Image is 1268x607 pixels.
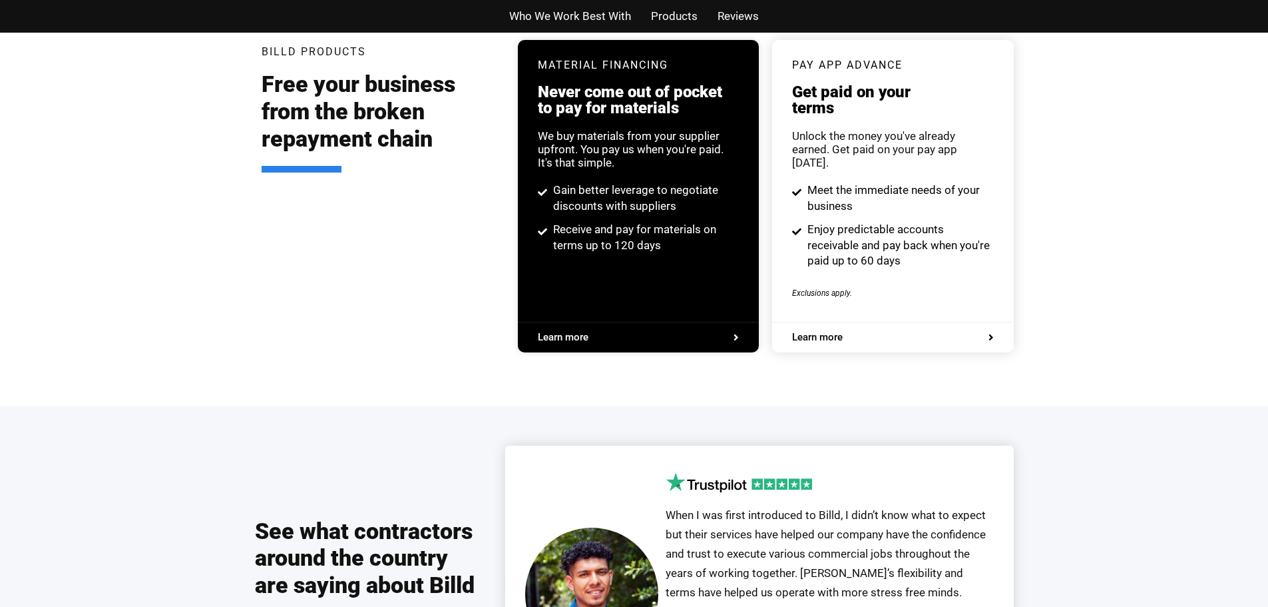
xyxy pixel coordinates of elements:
h3: Billd Products [262,47,366,57]
span: Exclusions apply. [792,289,852,298]
a: Reviews [718,7,759,26]
a: Products [651,7,698,26]
h3: Never come out of pocket to pay for materials [538,84,739,116]
h3: Material Financing [538,60,739,71]
span: Learn more [538,332,588,342]
h2: Free your business from the broken repayment chain [262,71,499,172]
a: Learn more [538,332,739,342]
span: Meet the immediate needs of your business [804,183,994,215]
div: Unlock the money you've already earned. Get paid on your pay app [DATE]. [792,129,993,169]
span: Gain better leverage to negotiate discounts with suppliers [550,183,740,215]
a: Who We Work Best With [509,7,631,26]
span: Enjoy predictable accounts receivable and pay back when you're paid up to 60 days [804,222,994,269]
span: Learn more [792,332,843,342]
div: We buy materials from your supplier upfront. You pay us when you're paid. It's that simple. [538,129,739,169]
h3: Get paid on your terms [792,84,993,116]
h3: pay app advance [792,60,993,71]
a: Learn more [792,332,993,342]
span: Receive and pay for materials on terms up to 120 days [550,222,740,254]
